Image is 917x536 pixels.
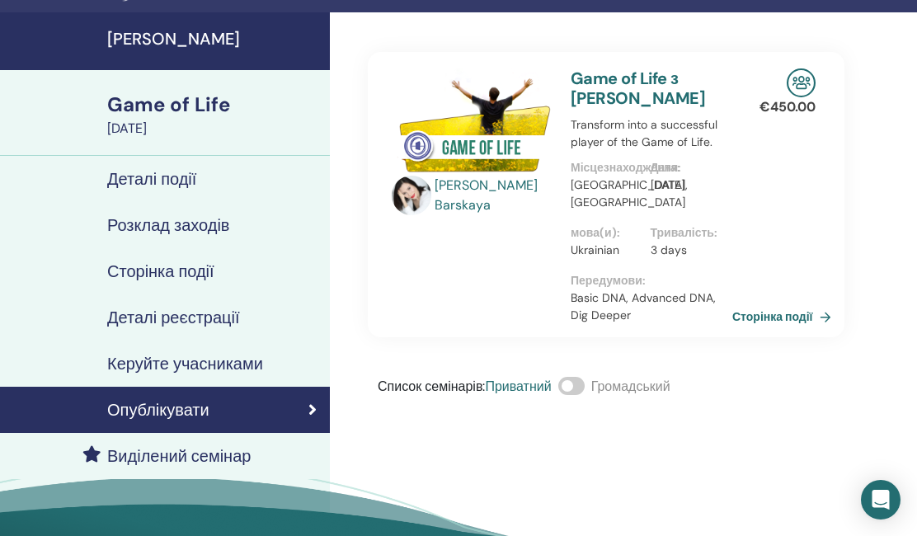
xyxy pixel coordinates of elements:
p: [GEOGRAPHIC_DATA], [GEOGRAPHIC_DATA] [571,176,641,211]
h4: [PERSON_NAME] [107,29,320,49]
h4: Деталі події [107,169,196,189]
p: мова(и) : [571,224,641,242]
h4: Деталі реєстрації [107,308,240,327]
h4: Виділений семінар [107,446,251,466]
h4: Опублікувати [107,400,209,420]
a: Game of Life з [PERSON_NAME] [571,68,705,109]
div: Game of Life [107,91,320,119]
div: Open Intercom Messenger [861,480,901,520]
h4: Сторінка події [107,261,214,281]
h4: Керуйте учасниками [107,354,263,374]
a: Game of Life[DATE] [97,91,330,139]
p: 3 days [651,242,721,259]
p: [DATE] [651,176,721,194]
p: Тривалість : [651,224,721,242]
p: Basic DNA, Advanced DNA, Dig Deeper [571,289,730,324]
p: Transform into a successful player of the Game of Life. [571,116,730,151]
a: Сторінка події [732,304,838,329]
p: Місцезнаходження : [571,159,641,176]
p: Дата : [651,159,721,176]
span: Громадський [591,378,670,395]
div: [DATE] [107,119,320,139]
span: Приватний [485,378,551,395]
a: [PERSON_NAME] Barskaya [435,176,554,215]
img: Game of Life [392,68,551,181]
span: Список семінарів : [378,378,485,395]
p: Ukrainian [571,242,641,259]
p: € 450.00 [759,97,816,117]
h4: Розклад заходів [107,215,229,235]
p: Передумови : [571,272,730,289]
img: default.jpg [392,176,431,215]
img: In-Person Seminar [787,68,816,97]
